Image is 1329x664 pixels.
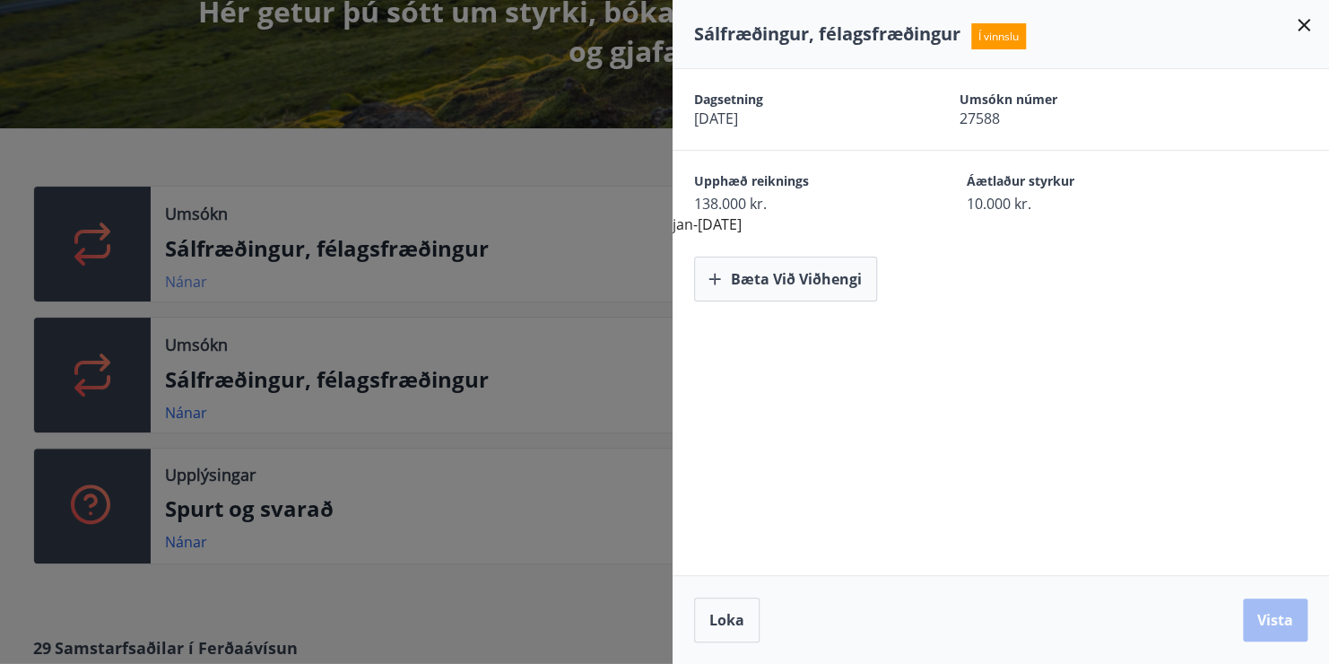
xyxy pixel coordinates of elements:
[967,172,1177,194] span: Áætlaður styrkur
[694,257,877,301] button: Bæta við viðhengi
[694,109,897,128] span: [DATE]
[960,109,1162,128] span: 27588
[960,91,1162,109] span: Umsókn númer
[694,22,960,46] span: Sálfræðingur, félagsfræðingur
[971,23,1026,49] span: Í vinnslu
[694,598,760,642] button: Loka
[967,194,1177,214] span: 10.000 kr.
[694,194,904,214] span: 138.000 kr.
[694,91,897,109] span: Dagsetning
[709,610,744,630] span: Loka
[673,69,1329,301] div: jan-[DATE]
[694,172,904,194] span: Upphæð reiknings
